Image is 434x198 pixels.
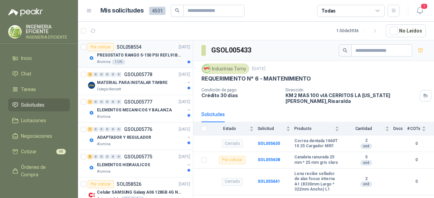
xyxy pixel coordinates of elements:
[87,54,96,62] img: Company Logo
[111,154,116,159] div: 0
[8,130,70,142] a: Negociaciones
[97,52,181,59] p: PRESOSTATO RANGO 5-150 PSI REF.L91B-1050
[8,98,70,111] a: Solicitudes
[87,70,192,92] a: 2 0 0 0 0 0 GSOL005778[DATE] Company LogoMATERIAL PARA INSTALAR TIMBREColegio Bennett
[179,126,190,133] p: [DATE]
[258,157,280,162] a: SOL055638
[294,171,339,192] b: Lona recibe sellador de alas focus interna A1 (8330mm Largo * 322mm Ancho) L1
[97,59,111,65] p: Alumina
[21,148,37,155] span: Cotizar
[258,141,280,146] a: SOL055635
[407,178,426,185] b: 0
[26,24,70,34] p: INGENIERIA EFICIENTE
[87,180,114,188] div: Por cotizar
[8,52,70,65] a: Inicio
[111,127,116,132] div: 0
[111,100,116,104] div: 0
[258,179,280,184] a: SOL055641
[93,72,98,77] div: 0
[21,132,52,140] span: Negociaciones
[294,122,343,135] th: Producto
[211,45,252,56] h3: GSOL005433
[386,24,426,37] button: No Leídos
[222,178,243,186] div: Cerrado
[420,3,428,9] span: 1
[21,86,36,93] span: Tareas
[105,154,110,159] div: 0
[343,126,383,131] span: Cantidad
[343,155,389,160] b: 5
[87,153,192,174] a: 5 0 0 0 0 0 GSOL005775[DATE] Company LogoELEMENTOS HIDRAULICOSAlumina
[222,139,243,148] div: Cerrado
[111,72,116,77] div: 0
[285,92,417,104] p: KM 2 MAS 100 vIA CERRITOS LA [US_STATE] [PERSON_NAME] , Risaralda
[112,59,125,65] div: 1 UN
[219,156,245,164] div: Por cotizar
[8,83,70,96] a: Tareas
[99,154,104,159] div: 0
[87,43,114,51] div: Por cotizar
[99,127,104,132] div: 0
[116,100,121,104] div: 0
[116,154,121,159] div: 0
[124,72,152,77] p: GSOL005778
[116,72,121,77] div: 0
[201,88,280,92] p: Condición de pago
[203,65,210,72] img: Company Logo
[124,127,152,132] p: GSOL005776
[93,154,98,159] div: 0
[56,149,66,154] span: 60
[407,157,426,163] b: 0
[8,145,70,158] a: Cotizar60
[87,98,192,119] a: 1 0 0 0 0 0 GSOL005777[DATE] Company LogoELEMENTOS MECANICOS Y BALANZAAlumina
[258,126,285,131] span: Solicitud
[99,100,104,104] div: 0
[252,66,265,72] p: [DATE]
[179,44,190,50] p: [DATE]
[116,127,121,132] div: 0
[321,7,336,15] div: Todas
[87,100,93,104] div: 1
[124,100,152,104] p: GSOL005777
[179,99,190,105] p: [DATE]
[360,181,372,187] div: und
[97,87,121,92] p: Colegio Bennett
[117,182,141,186] p: SOL058526
[21,70,31,78] span: Chat
[343,122,393,135] th: Cantidad
[87,125,192,147] a: 1 0 0 0 0 0 GSOL005776[DATE] Company LogoADAPTADOR Y REGULADORAlumina
[78,40,193,68] a: Por cotizarSOL058554[DATE] Company LogoPRESOSTATO RANGO 5-150 PSI REF.L91B-1050Alumina1 UN
[97,169,111,174] p: Alumina
[26,35,70,39] p: INGENIERIA EFICIENTE
[8,114,70,127] a: Licitaciones
[87,109,96,117] img: Company Logo
[179,71,190,78] p: [DATE]
[201,111,225,118] div: Solicitudes
[97,141,111,147] p: Alumina
[285,88,417,92] p: Dirección
[294,138,339,149] b: Correa dentada 1660T 10 25 Cargador MRF.
[87,127,93,132] div: 1
[97,189,181,196] p: Celular SAMSUNG Galaxy A06 128GB 4G Negro
[211,122,258,135] th: Estado
[97,162,150,168] p: ELEMENTOS HIDRAULICOS
[336,25,380,36] div: 1 - 50 de 3936
[179,154,190,160] p: [DATE]
[294,126,334,131] span: Producto
[407,126,420,131] span: # COTs
[87,81,96,89] img: Company Logo
[211,126,248,131] span: Estado
[97,80,167,86] p: MATERIAL PARA INSTALAR TIMBRE
[258,122,295,135] th: Solicitud
[407,122,434,135] th: # COTs
[87,163,96,172] img: Company Logo
[360,160,372,166] div: und
[201,75,311,82] p: REQUERIMIENTO N° 6 - MANTENIMIENTO
[21,101,44,109] span: Solicitudes
[105,72,110,77] div: 0
[100,6,144,16] h1: Mis solicitudes
[149,7,165,15] span: 4501
[414,5,426,17] button: 1
[343,176,389,182] b: 2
